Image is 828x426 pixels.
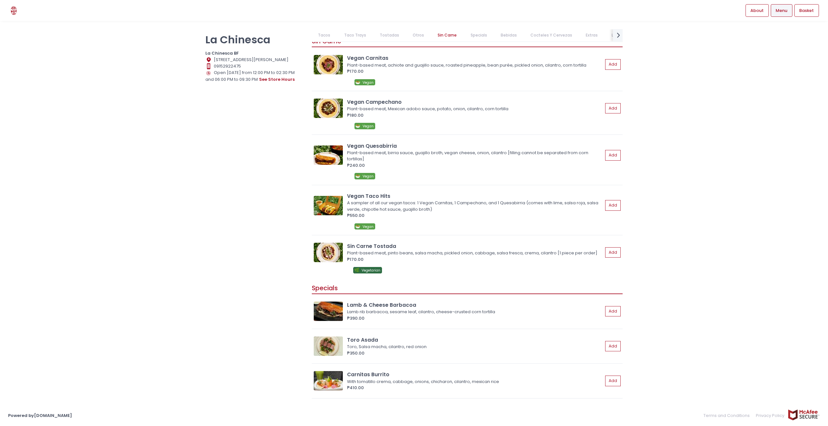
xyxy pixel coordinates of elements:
div: ₱410.00 [347,385,603,391]
div: ₱170.00 [347,68,603,75]
a: Cocteles Y Cervezas [524,29,579,41]
img: Toro Asada [314,336,343,356]
a: Privacy Policy [753,409,788,422]
img: Lamb & Cheese Barbacoa [314,302,343,321]
a: Extras [580,29,604,41]
div: Vegan Carnitas [347,54,603,62]
button: Add [605,103,621,114]
div: Vegan Quesabirria [347,142,603,150]
span: Vegan [363,80,374,85]
button: see store hours [259,76,295,83]
div: Plant-based meat, Mexican adobo sauce, potato, onion, cilantro, corn tortilla [347,106,601,112]
div: ₱390.00 [347,315,603,322]
button: Add [605,59,621,70]
div: ₱180.00 [347,112,603,119]
div: Sin Carne Tostada [347,242,603,250]
img: Carnitas Burrito [314,371,343,390]
span: 🥗 [355,173,360,179]
div: Lamb & Cheese Barbacoa [347,301,603,309]
span: Vegetarian [362,268,380,273]
div: Toro, Salsa macha, cilantro, red onion [347,344,601,350]
a: Lifestyle Goods [605,29,649,41]
a: Bebidas [494,29,523,41]
span: 🌿 [354,267,359,273]
a: Terms and Conditions [703,409,753,422]
div: A sampler of all our vegan tacos: 1 Vegan Carnitas, 1 Campechano, and 1 Quesabirria (comes with l... [347,200,601,212]
button: Add [605,306,621,317]
span: Vegan [363,124,374,129]
div: Carnitas Burrito [347,371,603,378]
img: Vegan Taco Hits [314,196,343,215]
a: Taco Trays [338,29,372,41]
a: Tacos [312,29,337,41]
span: Vegan [363,224,374,229]
span: 🥗 [355,79,360,85]
div: Toro Asada [347,336,603,344]
b: La Chinesca BF [205,50,239,56]
div: Plant-based meat, pinto beans, salsa macha, pickled onion, cabbage, salsa fresca, crema, cilantro... [347,250,601,256]
div: ₱170.00 [347,256,603,263]
img: logo [8,5,19,16]
div: With tomatillo crema, cabbage, onions, chicharon, cilantro, mexican rice [347,378,601,385]
div: Plant-based meat, birria sauce, guajillo broth, vegan cheese, onion, cilantro [filling cannot be ... [347,150,601,162]
button: Add [605,200,621,211]
a: Powered by[DOMAIN_NAME] [8,412,72,419]
span: 🥗 [355,223,360,229]
div: Lamb rib barbacoa, sesame leaf, cilantro, cheese-crusted corn tortilla [347,309,601,315]
div: Vegan Taco Hits [347,192,603,200]
img: Sin Carne Tostada [314,243,343,262]
div: Vegan Campechano [347,98,603,106]
img: mcafee-secure [788,409,820,421]
div: ₱350.00 [347,350,603,357]
div: ₱240.00 [347,162,603,169]
div: Open [DATE] from 12:00 PM to 02:30 PM and 06:00 PM to 09:30 PM [205,69,304,83]
a: Sin Carne [431,29,463,41]
button: Add [605,247,621,258]
a: Otros [407,29,430,41]
img: Vegan Campechano [314,99,343,118]
p: La Chinesca [205,33,304,46]
a: Specials [464,29,493,41]
span: 🥗 [355,123,360,129]
button: Add [605,150,621,161]
button: Add [605,341,621,352]
span: Menu [776,7,787,14]
a: Menu [771,4,792,16]
span: Vegan [363,174,374,179]
div: ₱550.00 [347,212,603,219]
button: Add [605,376,621,386]
div: [STREET_ADDRESS][PERSON_NAME] [205,57,304,63]
a: About [746,4,769,16]
span: About [750,7,764,14]
img: Vegan Carnitas [314,55,343,74]
span: Basket [799,7,814,14]
div: Plant-based meat, achiote and guajillo sauce, roasted pineapple, bean purée, pickled onion, cilan... [347,62,601,69]
img: Vegan Quesabirria [314,145,343,165]
a: Tostadas [373,29,405,41]
span: Specials [312,284,338,293]
div: 09152922475 [205,63,304,69]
